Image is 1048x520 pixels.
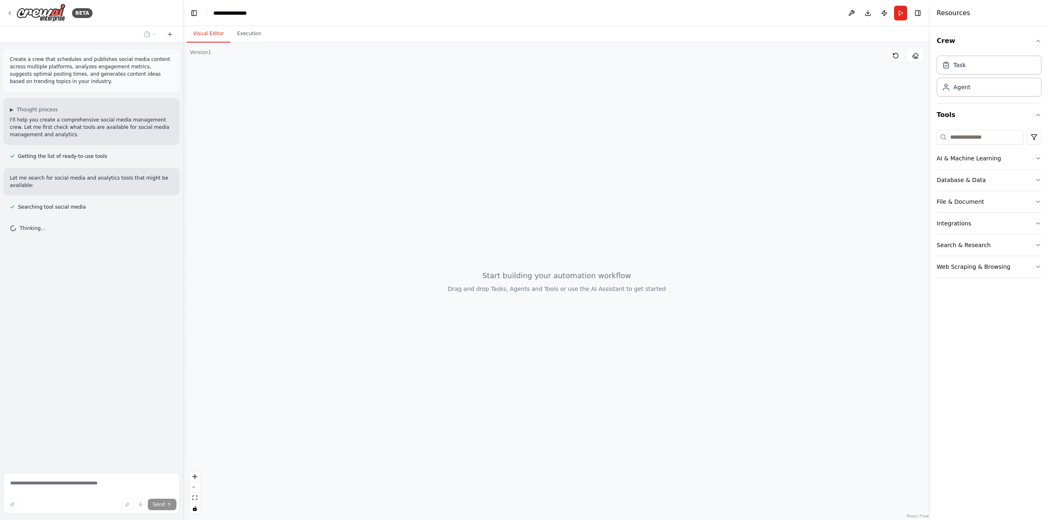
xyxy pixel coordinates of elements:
[16,4,65,22] img: Logo
[953,61,966,69] div: Task
[937,126,1041,284] div: Tools
[937,176,986,184] div: Database & Data
[135,499,146,510] button: Click to speak your automation idea
[10,174,173,189] p: Let me search for social media and analytics tools that might be available:
[190,482,200,493] button: zoom out
[17,106,58,113] span: Thought process
[10,116,173,138] p: I'll help you create a comprehensive social media management crew. Let me first check what tools ...
[953,83,970,91] div: Agent
[937,52,1041,103] div: Crew
[190,49,211,56] div: Version 1
[937,169,1041,191] button: Database & Data
[148,499,176,510] button: Send
[10,106,58,113] button: ▶Thought process
[937,234,1041,256] button: Search & Research
[18,153,107,160] span: Getting the list of ready-to-use tools
[937,104,1041,126] button: Tools
[72,8,93,18] div: BETA
[10,106,14,113] span: ▶
[937,191,1041,212] button: File & Document
[153,501,165,508] span: Send
[190,503,200,514] button: toggle interactivity
[912,7,924,19] button: Hide right sidebar
[907,514,929,518] a: React Flow attribution
[213,9,254,17] nav: breadcrumb
[190,471,200,482] button: zoom in
[937,256,1041,277] button: Web Scraping & Browsing
[230,25,268,43] button: Execution
[18,204,86,210] span: Searching tool social media
[122,499,133,510] button: Upload files
[7,499,18,510] button: Improve this prompt
[937,154,1001,162] div: AI & Machine Learning
[937,148,1041,169] button: AI & Machine Learning
[10,56,173,85] p: Create a crew that schedules and publishes social media content across multiple platforms, analyz...
[937,29,1041,52] button: Crew
[163,29,176,39] button: Start a new chat
[937,213,1041,234] button: Integrations
[937,263,1010,271] div: Web Scraping & Browsing
[937,198,984,206] div: File & Document
[188,7,200,19] button: Hide left sidebar
[190,471,200,514] div: React Flow controls
[140,29,160,39] button: Switch to previous chat
[937,8,970,18] h4: Resources
[190,493,200,503] button: fit view
[937,241,991,249] div: Search & Research
[20,225,45,232] span: Thinking...
[937,219,971,227] div: Integrations
[187,25,230,43] button: Visual Editor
